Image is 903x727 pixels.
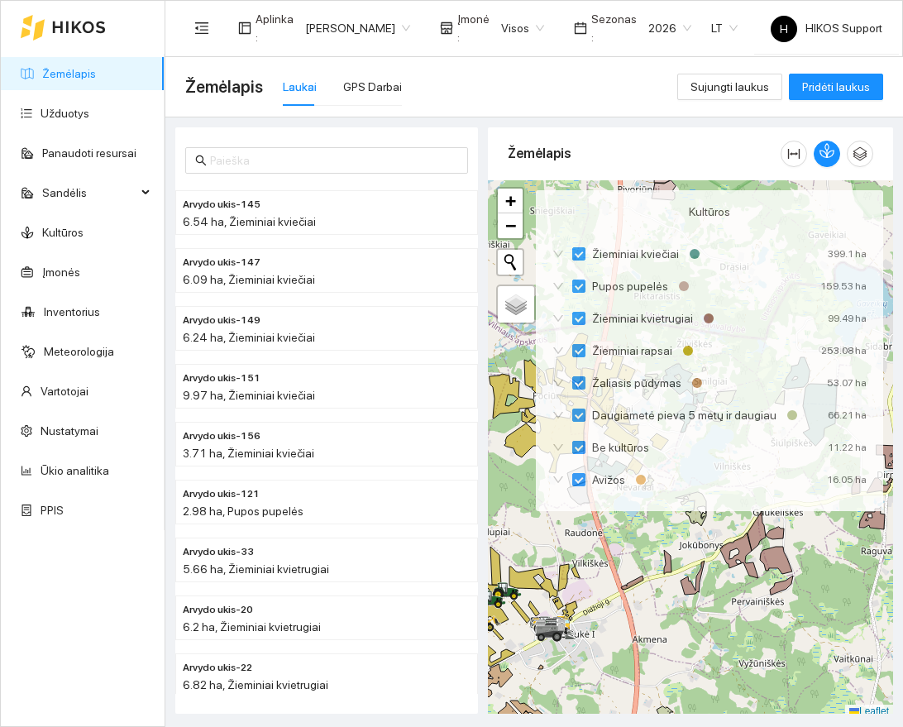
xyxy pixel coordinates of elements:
[820,277,867,295] div: 159.53 ha
[780,16,788,42] span: H
[183,389,315,402] span: 9.97 ha, Žieminiai kviečiai
[42,265,80,279] a: Įmonės
[821,342,867,360] div: 253.08 ha
[183,255,260,270] span: Arvydo ukis-147
[41,385,88,398] a: Vartotojai
[498,213,523,238] a: Zoom out
[195,155,207,166] span: search
[677,80,782,93] a: Sujungti laukus
[183,562,329,576] span: 5.66 ha, Žieminiai kvietrugiai
[591,10,638,46] span: Sezonas :
[185,12,218,45] button: menu-fold
[183,602,253,618] span: Arvydo ukis-20
[552,345,564,356] span: down
[183,197,260,213] span: Arvydo ukis-145
[501,16,544,41] span: Visos
[44,345,114,358] a: Meteorologija
[677,74,782,100] button: Sujungti laukus
[183,544,254,560] span: Arvydo ukis-33
[41,107,89,120] a: Užduotys
[585,406,783,424] span: Daugiametė pieva 5 metų ir daugiau
[690,78,769,96] span: Sujungti laukus
[42,67,96,80] a: Žemėlapis
[828,309,867,328] div: 99.49 ha
[183,660,252,676] span: Arvydo ukis-22
[42,226,84,239] a: Kultūros
[828,406,867,424] div: 66.21 ha
[505,190,516,211] span: +
[552,280,564,292] span: down
[44,305,100,318] a: Inventorius
[552,248,564,260] span: down
[283,78,317,96] div: Laukai
[498,286,534,323] a: Layers
[305,16,410,41] span: Arvydas Paukštys
[585,374,688,392] span: Žaliasis pūdymas
[585,277,675,295] span: Pupos pupelės
[648,16,691,41] span: 2026
[781,141,807,167] button: column-width
[789,80,883,93] a: Pridėti laukus
[256,10,295,46] span: Aplinka :
[789,74,883,100] button: Pridėti laukus
[185,74,263,100] span: Žemėlapis
[183,505,303,518] span: 2.98 ha, Pupos pupelės
[457,10,491,46] span: Įmonė :
[42,146,136,160] a: Panaudoti resursai
[689,203,730,221] span: Kultūros
[585,245,686,263] span: Žieminiai kviečiai
[771,22,882,35] span: HIKOS Support
[210,151,458,170] input: Paieška
[505,215,516,236] span: −
[183,486,260,502] span: Arvydo ukis-121
[41,464,109,477] a: Ūkio analitika
[711,16,738,41] span: LT
[552,474,564,485] span: down
[498,189,523,213] a: Zoom in
[41,504,64,517] a: PPIS
[585,438,656,457] span: Be kultūros
[343,78,402,96] div: GPS Darbai
[41,424,98,438] a: Nustatymai
[574,22,587,35] span: calendar
[827,374,867,392] div: 53.07 ha
[552,409,564,421] span: down
[585,342,679,360] span: Žieminiai rapsai
[508,130,781,177] div: Žemėlapis
[183,447,314,460] span: 3.71 ha, Žieminiai kviečiai
[183,215,316,228] span: 6.54 ha, Žieminiai kviečiai
[42,176,136,209] span: Sandėlis
[781,147,806,160] span: column-width
[828,438,867,457] div: 11.22 ha
[238,22,251,35] span: layout
[849,705,889,717] a: Leaflet
[552,313,564,324] span: down
[183,620,321,634] span: 6.2 ha, Žieminiai kvietrugiai
[827,471,867,489] div: 16.05 ha
[585,471,632,489] span: Avižos
[183,371,260,386] span: Arvydo ukis-151
[552,442,564,453] span: down
[802,78,870,96] span: Pridėti laukus
[498,250,523,275] button: Initiate a new search
[183,428,260,444] span: Arvydo ukis-156
[183,313,260,328] span: Arvydo ukis-149
[440,22,453,35] span: shop
[828,245,867,263] div: 399.1 ha
[585,309,700,328] span: Žieminiai kvietrugiai
[183,273,315,286] span: 6.09 ha, Žieminiai kviečiai
[183,331,315,344] span: 6.24 ha, Žieminiai kviečiai
[183,678,328,691] span: 6.82 ha, Žieminiai kvietrugiai
[552,377,564,389] span: down
[194,21,209,36] span: menu-fold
